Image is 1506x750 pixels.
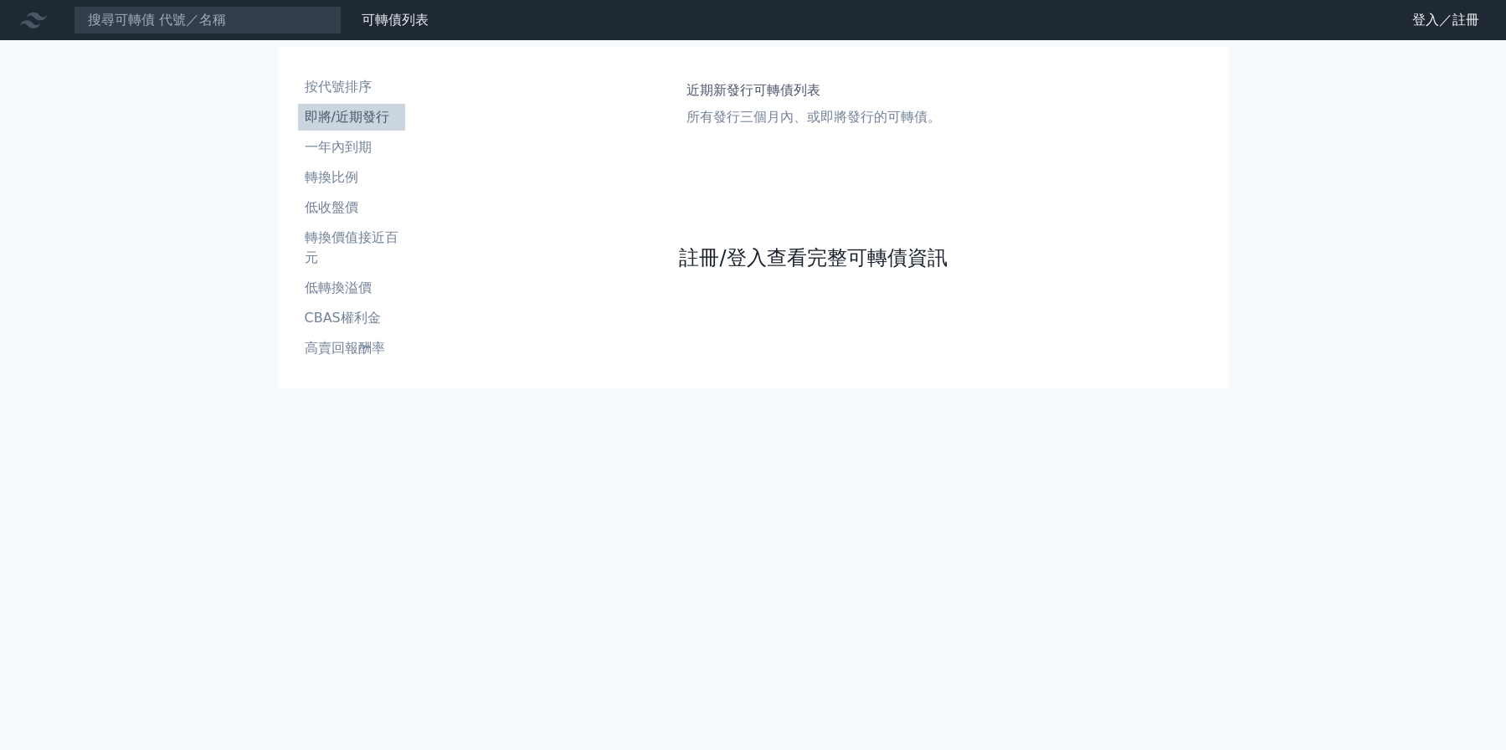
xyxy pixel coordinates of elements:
[298,228,405,268] li: 轉換價值接近百元
[298,107,405,127] li: 即將/近期發行
[74,6,342,34] input: 搜尋可轉債 代號／名稱
[362,12,429,28] a: 可轉債列表
[298,198,405,218] li: 低收盤價
[298,104,405,131] a: 即將/近期發行
[298,167,405,187] li: 轉換比例
[298,275,405,301] a: 低轉換溢價
[686,107,941,127] p: 所有發行三個月內、或即將發行的可轉債。
[1399,7,1493,33] a: 登入／註冊
[298,305,405,331] a: CBAS權利金
[298,134,405,161] a: 一年內到期
[679,244,947,271] a: 註冊/登入查看完整可轉債資訊
[298,308,405,328] li: CBAS權利金
[298,164,405,191] a: 轉換比例
[298,77,405,97] li: 按代號排序
[298,137,405,157] li: 一年內到期
[298,194,405,221] a: 低收盤價
[298,74,405,100] a: 按代號排序
[686,80,941,100] h1: 近期新發行可轉債列表
[298,278,405,298] li: 低轉換溢價
[298,224,405,271] a: 轉換價值接近百元
[298,338,405,358] li: 高賣回報酬率
[298,335,405,362] a: 高賣回報酬率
